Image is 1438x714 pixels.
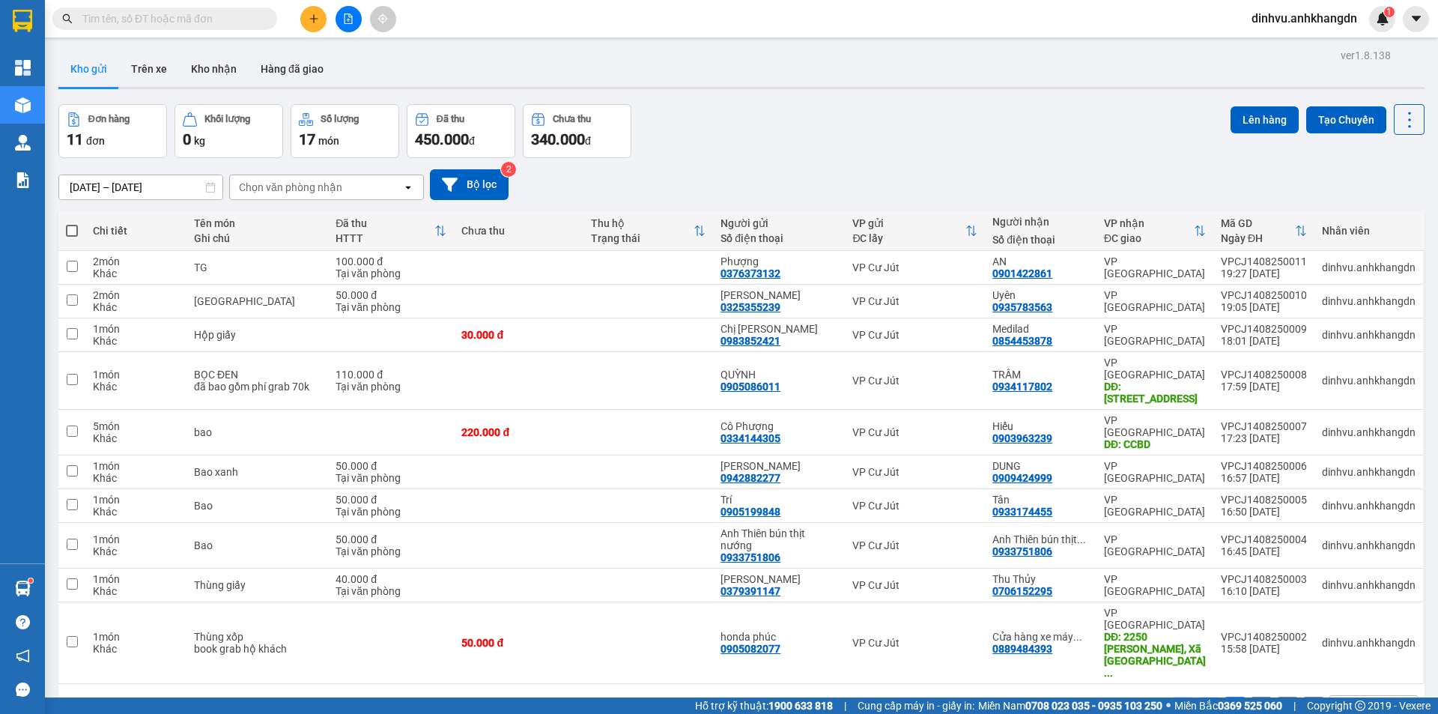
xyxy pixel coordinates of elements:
[15,97,31,113] img: warehouse-icon
[1174,698,1282,714] span: Miền Bắc
[1221,420,1307,432] div: VPCJ1408250007
[1322,261,1416,273] div: dinhvu.anhkhangdn
[1104,255,1206,279] div: VP [GEOGRAPHIC_DATA]
[992,631,1089,643] div: Cửa hàng xe máy điện Giải Pháp Việt
[15,581,31,596] img: warehouse-icon
[720,631,837,643] div: honda phúc
[13,10,32,32] img: logo-vxr
[852,466,977,478] div: VP Cư Jút
[469,135,475,147] span: đ
[720,369,837,381] div: QUỲNH
[720,432,780,444] div: 0334144305
[194,500,321,512] div: Bao
[336,369,446,381] div: 110.000 đ
[852,232,965,244] div: ĐC lấy
[11,97,120,130] div: 100.000
[119,51,179,87] button: Trên xe
[1221,494,1307,506] div: VPCJ1408250005
[1104,607,1206,631] div: VP [GEOGRAPHIC_DATA]
[430,169,509,200] button: Bộ lọc
[88,114,130,124] div: Đơn hàng
[1104,289,1206,313] div: VP [GEOGRAPHIC_DATA]
[336,232,434,244] div: HTTT
[992,506,1052,518] div: 0933174455
[93,432,179,444] div: Khác
[852,261,977,273] div: VP Cư Jút
[992,335,1052,347] div: 0854453878
[1104,232,1194,244] div: ĐC giao
[852,217,965,229] div: VP gửi
[299,130,315,148] span: 17
[336,381,446,393] div: Tại văn phòng
[992,432,1052,444] div: 0903963239
[28,578,33,583] sup: 1
[852,295,977,307] div: VP Cư Jút
[93,381,179,393] div: Khác
[336,301,446,313] div: Tại văn phòng
[720,643,780,655] div: 0905082077
[1104,381,1206,405] div: DĐ: 113 đường 42 tân quy q7
[336,585,446,597] div: Tại văn phòng
[93,573,179,585] div: 1 món
[370,6,396,32] button: aim
[852,637,977,649] div: VP Cư Jút
[720,585,780,597] div: 0379391147
[585,135,591,147] span: đ
[1403,6,1429,32] button: caret-down
[1077,533,1086,545] span: ...
[128,13,280,49] div: VP [GEOGRAPHIC_DATA]
[194,539,321,551] div: Bao
[1221,232,1295,244] div: Ngày ĐH
[1166,703,1171,709] span: ⚪️
[336,6,362,32] button: file-add
[1221,460,1307,472] div: VPCJ1408250006
[1096,211,1213,251] th: Toggle SortBy
[58,104,167,158] button: Đơn hàng11đơn
[309,13,319,24] span: plus
[720,494,837,506] div: Trí
[1104,357,1206,381] div: VP [GEOGRAPHIC_DATA]
[852,426,977,438] div: VP Cư Jút
[1221,335,1307,347] div: 18:01 [DATE]
[768,700,833,712] strong: 1900 633 818
[1221,217,1295,229] div: Mã GD
[93,255,179,267] div: 2 món
[992,369,1089,381] div: TRÂM
[58,51,119,87] button: Kho gửi
[194,135,205,147] span: kg
[1221,323,1307,335] div: VPCJ1408250009
[62,13,73,24] span: search
[336,545,446,557] div: Tại văn phòng
[15,60,31,76] img: dashboard-icon
[720,472,780,484] div: 0942882277
[845,211,985,251] th: Toggle SortBy
[291,104,399,158] button: Số lượng17món
[1221,289,1307,301] div: VPCJ1408250010
[553,114,591,124] div: Chưa thu
[992,573,1089,585] div: Thu Thủy
[1221,369,1307,381] div: VPCJ1408250008
[852,329,977,341] div: VP Cư Jút
[852,500,977,512] div: VP Cư Jút
[720,573,837,585] div: Trần Thị Bảy
[93,225,179,237] div: Chi tiết
[194,232,321,244] div: Ghi chú
[583,211,713,251] th: Toggle SortBy
[858,698,974,714] span: Cung cấp máy in - giấy in:
[407,104,515,158] button: Đã thu450.000đ
[1221,585,1307,597] div: 16:10 [DATE]
[978,698,1162,714] span: Miền Nam
[720,301,780,313] div: 0325355239
[336,289,446,301] div: 50.000 đ
[1104,414,1206,438] div: VP [GEOGRAPHIC_DATA]
[336,255,446,267] div: 100.000 đ
[591,232,694,244] div: Trạng thái
[1322,579,1416,591] div: dinhvu.anhkhangdn
[194,329,321,341] div: Hộp giấy
[59,175,222,199] input: Select a date range.
[183,130,191,148] span: 0
[992,460,1089,472] div: DUNG
[720,323,837,335] div: Chị Lan Phương
[1322,637,1416,649] div: dinhvu.anhkhangdn
[1104,438,1206,450] div: DĐ: CCBD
